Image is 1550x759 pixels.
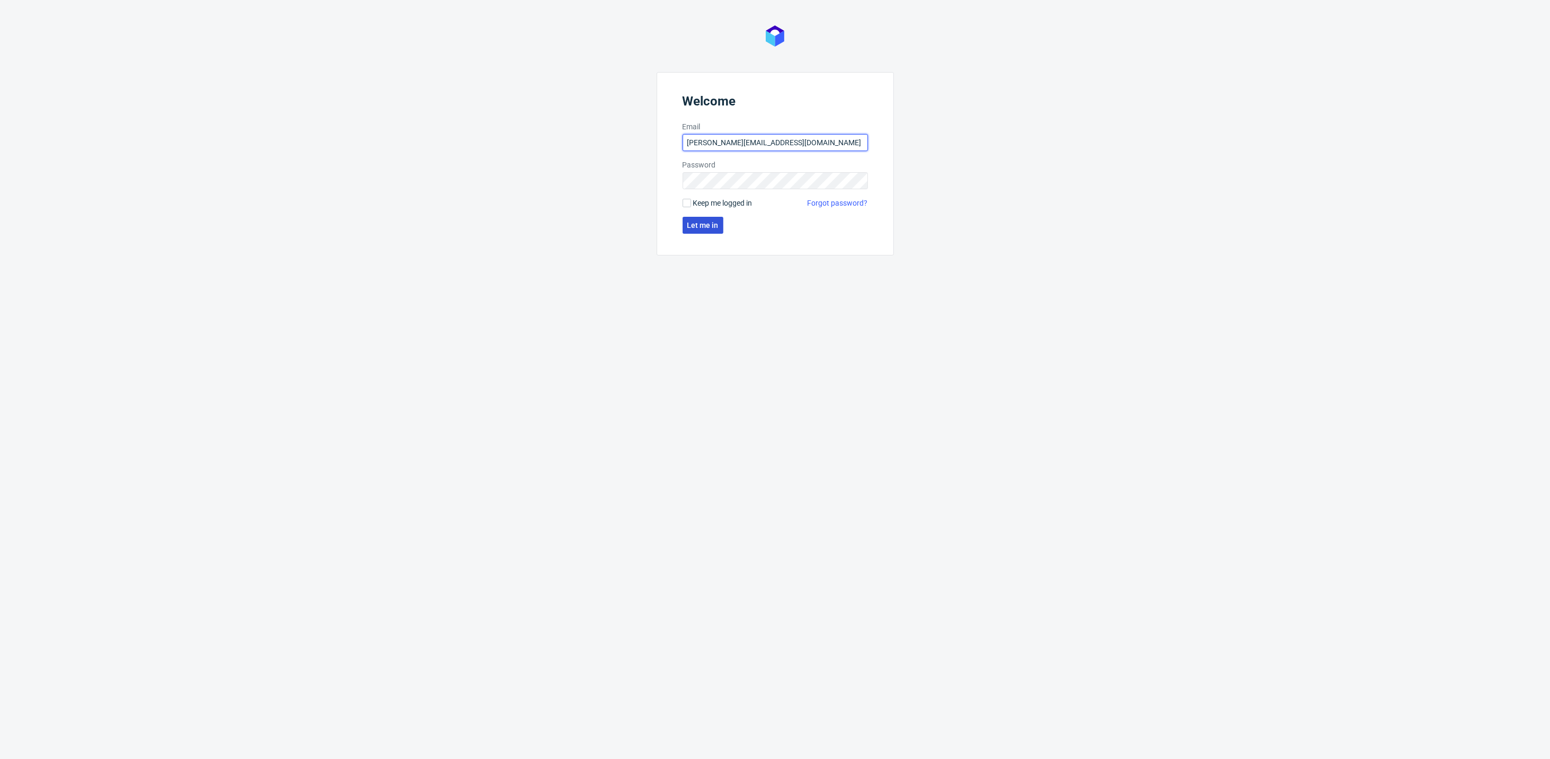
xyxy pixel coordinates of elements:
label: Email [683,121,868,132]
a: Forgot password? [808,198,868,208]
span: Keep me logged in [693,198,752,208]
label: Password [683,160,868,170]
header: Welcome [683,94,868,113]
button: Let me in [683,217,723,234]
input: you@youremail.com [683,134,868,151]
span: Let me in [687,222,719,229]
